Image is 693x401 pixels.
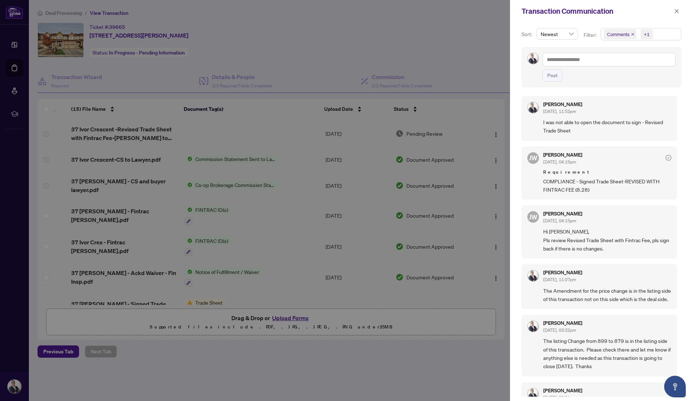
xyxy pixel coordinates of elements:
[543,321,582,326] h5: [PERSON_NAME]
[528,53,539,64] img: Profile Icon
[543,177,671,194] span: COMPLIANCE - Signed Trade Sheet-REVISED WITH FINTRAC FEE (8.28)
[631,32,635,36] span: close
[528,270,539,281] img: Profile Icon
[522,30,533,38] p: Sort:
[543,218,576,223] span: [DATE], 04:15pm
[542,69,562,82] button: Post
[543,337,671,371] span: The listing Change from 899 to 879 is in the listing side of this transaction. Please check there...
[584,31,597,39] p: Filter:
[604,29,636,39] span: Comments
[543,102,582,107] h5: [PERSON_NAME]
[543,327,576,333] span: [DATE], 03:22pm
[543,287,671,304] span: The Amendment for the price change is in the listing side of this transaction not on this side wh...
[528,321,539,332] img: Profile Icon
[666,155,671,161] span: check-circle
[644,31,650,38] div: +1
[543,395,576,400] span: [DATE], 03:21pm
[543,227,671,253] span: Hi [PERSON_NAME], Pls review Revised Trade Sheet with Fintrac Fee, pls sign back if there is no c...
[543,109,576,114] span: [DATE], 11:52pm
[543,211,582,216] h5: [PERSON_NAME]
[529,212,537,222] span: JW
[522,6,672,17] div: Transaction Communication
[543,152,582,157] h5: [PERSON_NAME]
[543,118,671,135] span: I was not able to open the document to sign - Revised Trade Sheet
[664,376,686,397] button: Open asap
[543,159,576,165] span: [DATE], 04:15pm
[529,153,537,163] span: JW
[541,29,574,39] span: Newest
[543,277,576,282] span: [DATE], 11:07pm
[528,388,539,399] img: Profile Icon
[543,388,582,393] h5: [PERSON_NAME]
[543,270,582,275] h5: [PERSON_NAME]
[543,169,671,176] span: Requirement
[607,31,629,38] span: Comments
[674,9,679,14] span: close
[528,102,539,113] img: Profile Icon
